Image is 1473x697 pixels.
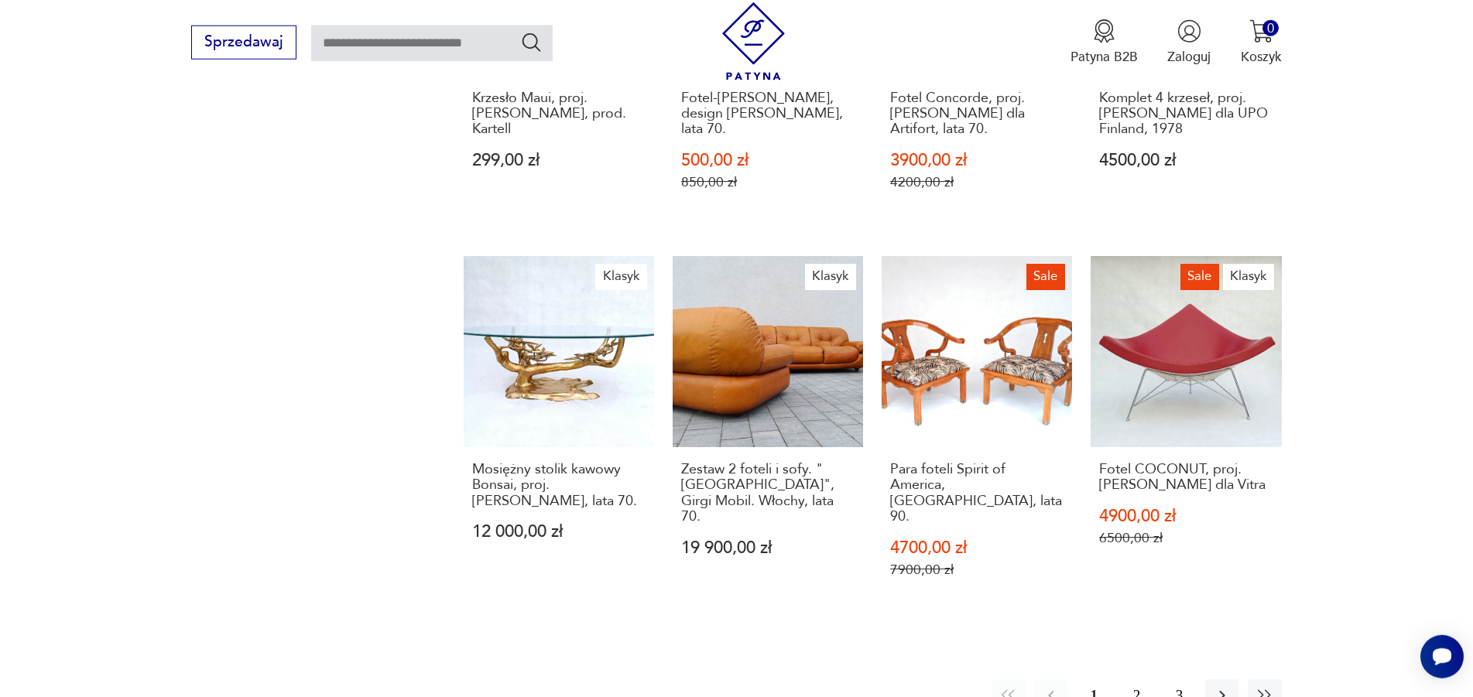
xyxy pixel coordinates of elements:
[472,524,646,540] p: 12 000,00 zł
[890,91,1064,138] h3: Fotel Concorde, proj. [PERSON_NAME] dla Artifort, lata 70.
[890,462,1064,525] h3: Para foteli Spirit of America, [GEOGRAPHIC_DATA], lata 90.
[681,152,855,169] p: 500,00 zł
[890,174,1064,190] p: 4200,00 zł
[1070,19,1138,66] button: Patyna B2B
[520,31,543,53] button: Szukaj
[1070,48,1138,66] p: Patyna B2B
[681,91,855,138] h3: Fotel-[PERSON_NAME], design [PERSON_NAME], lata 70.
[890,562,1064,578] p: 7900,00 zł
[1167,48,1211,66] p: Zaloguj
[1099,530,1273,546] p: 6500,00 zł
[191,26,296,60] button: Sprzedawaj
[1420,635,1464,678] iframe: Smartsupp widget button
[673,256,863,613] a: KlasykZestaw 2 foteli i sofy. "SAPPORO", Girgi Mobil. Włochy, lata 70.Zestaw 2 foteli i sofy. "[G...
[890,152,1064,169] p: 3900,00 zł
[1167,19,1211,66] button: Zaloguj
[1092,19,1116,43] img: Ikona medalu
[472,152,646,169] p: 299,00 zł
[464,256,654,613] a: KlasykMosiężny stolik kawowy Bonsai, proj. Willy Daro, lata 70.Mosiężny stolik kawowy Bonsai, pro...
[1099,91,1273,138] h3: Komplet 4 krzeseł, proj. [PERSON_NAME] dla UPO Finland, 1978
[1099,152,1273,169] p: 4500,00 zł
[1099,462,1273,494] h3: Fotel COCONUT, proj. [PERSON_NAME] dla Vitra
[1177,19,1201,43] img: Ikonka użytkownika
[1241,48,1282,66] p: Koszyk
[1091,256,1281,613] a: SaleKlasykFotel COCONUT, proj. George Nelson dla VitraFotel COCONUT, proj. [PERSON_NAME] dla Vitr...
[882,256,1072,613] a: SalePara foteli Spirit of America, USA, lata 90.Para foteli Spirit of America, [GEOGRAPHIC_DATA],...
[1099,508,1273,524] p: 4900,00 zł
[472,91,646,138] h3: Krzesło Maui, proj. [PERSON_NAME], prod. Kartell
[1262,20,1279,36] div: 0
[472,462,646,509] h3: Mosiężny stolik kawowy Bonsai, proj. [PERSON_NAME], lata 70.
[681,174,855,190] p: 850,00 zł
[714,2,793,80] img: Patyna - sklep z meblami i dekoracjami vintage
[1241,19,1282,66] button: 0Koszyk
[890,540,1064,556] p: 4700,00 zł
[191,37,296,50] a: Sprzedawaj
[681,462,855,525] h3: Zestaw 2 foteli i sofy. "[GEOGRAPHIC_DATA]", Girgi Mobil. Włochy, lata 70.
[1070,19,1138,66] a: Ikona medaluPatyna B2B
[1249,19,1273,43] img: Ikona koszyka
[681,540,855,556] p: 19 900,00 zł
